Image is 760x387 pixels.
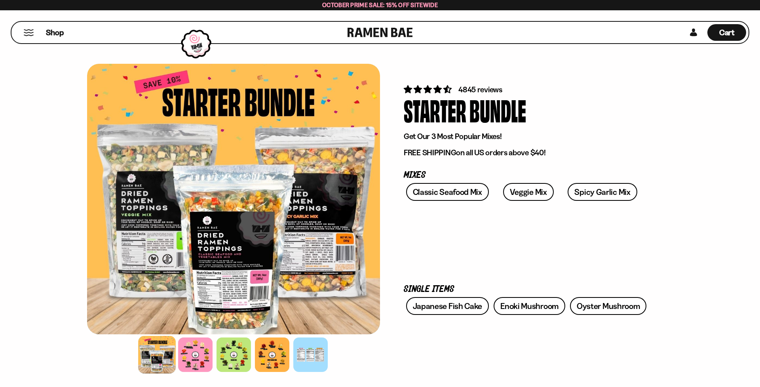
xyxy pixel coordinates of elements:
[469,95,526,125] div: Bundle
[458,85,502,94] span: 4845 reviews
[494,297,565,315] a: Enoki Mushroom
[406,183,489,201] a: Classic Seafood Mix
[707,22,746,43] div: Cart
[719,28,735,37] span: Cart
[404,95,466,125] div: Starter
[404,148,456,157] strong: FREE SHIPPING
[46,27,64,38] span: Shop
[404,172,649,179] p: Mixes
[404,148,649,158] p: on all US orders above $40!
[570,297,647,315] a: Oyster Mushroom
[46,24,64,41] a: Shop
[23,29,34,36] button: Mobile Menu Trigger
[503,183,554,201] a: Veggie Mix
[406,297,489,315] a: Japanese Fish Cake
[322,1,438,9] span: October Prime Sale: 15% off Sitewide
[404,132,649,141] p: Get Our 3 Most Popular Mixes!
[568,183,637,201] a: Spicy Garlic Mix
[404,84,453,94] span: 4.71 stars
[404,286,649,293] p: Single Items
